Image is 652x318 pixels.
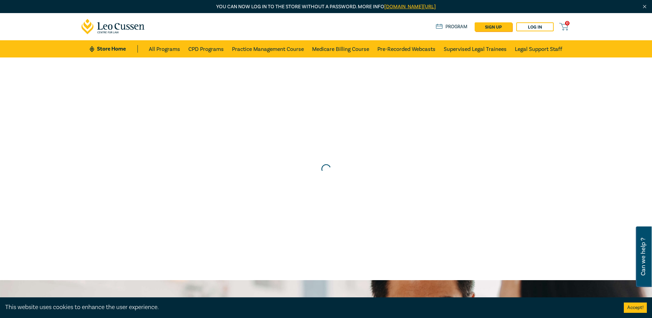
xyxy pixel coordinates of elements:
[90,45,137,53] a: Store Home
[232,40,304,57] a: Practice Management Course
[188,40,224,57] a: CPD Programs
[565,21,570,25] span: 0
[312,40,369,57] a: Medicare Billing Course
[515,40,562,57] a: Legal Support Staff
[384,3,436,10] a: [DOMAIN_NAME][URL]
[5,303,614,312] div: This website uses cookies to enhance the user experience.
[149,40,180,57] a: All Programs
[444,40,507,57] a: Supervised Legal Trainees
[624,303,647,313] button: Accept cookies
[516,22,554,31] a: Log in
[377,40,435,57] a: Pre-Recorded Webcasts
[436,23,468,31] a: Program
[475,22,512,31] a: sign up
[640,231,647,283] span: Can we help ?
[642,4,648,10] img: Close
[81,3,571,11] p: You can now log in to the store without a password. More info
